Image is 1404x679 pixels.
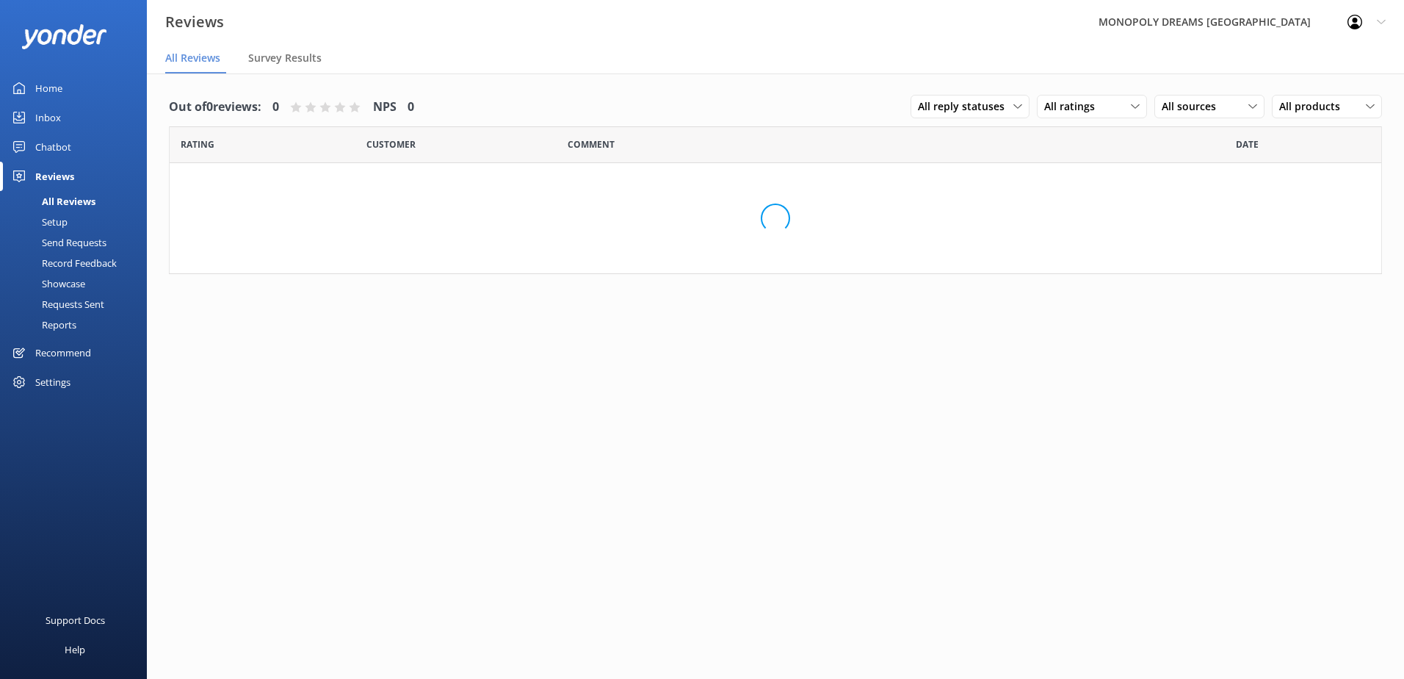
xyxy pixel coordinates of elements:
div: Requests Sent [9,294,104,315]
a: Setup [9,212,147,232]
span: Date [181,137,214,151]
div: Send Requests [9,232,106,253]
div: Record Feedback [9,253,117,273]
h4: 0 [272,98,279,117]
a: All Reviews [9,191,147,212]
div: Setup [9,212,68,232]
span: Date [366,137,416,151]
a: Record Feedback [9,253,147,273]
div: Inbox [35,103,61,132]
h4: Out of 0 reviews: [169,98,261,117]
span: Date [1236,137,1259,151]
div: All Reviews [9,191,95,212]
a: Requests Sent [9,294,147,315]
a: Showcase [9,273,147,294]
div: Reviews [35,162,74,191]
img: yonder-white-logo.png [22,24,106,48]
div: Reports [9,315,76,335]
span: All products [1279,98,1349,115]
h4: 0 [408,98,414,117]
div: Chatbot [35,132,71,162]
span: All Reviews [165,51,220,65]
span: Survey Results [248,51,322,65]
h3: Reviews [165,10,224,34]
span: All reply statuses [918,98,1013,115]
span: Question [568,137,615,151]
div: Settings [35,367,70,397]
a: Send Requests [9,232,147,253]
span: All sources [1162,98,1225,115]
div: Showcase [9,273,85,294]
span: All ratings [1044,98,1104,115]
h4: NPS [373,98,397,117]
div: Recommend [35,338,91,367]
div: Help [65,635,85,664]
a: Reports [9,315,147,335]
div: Support Docs [46,606,105,635]
div: Home [35,73,62,103]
